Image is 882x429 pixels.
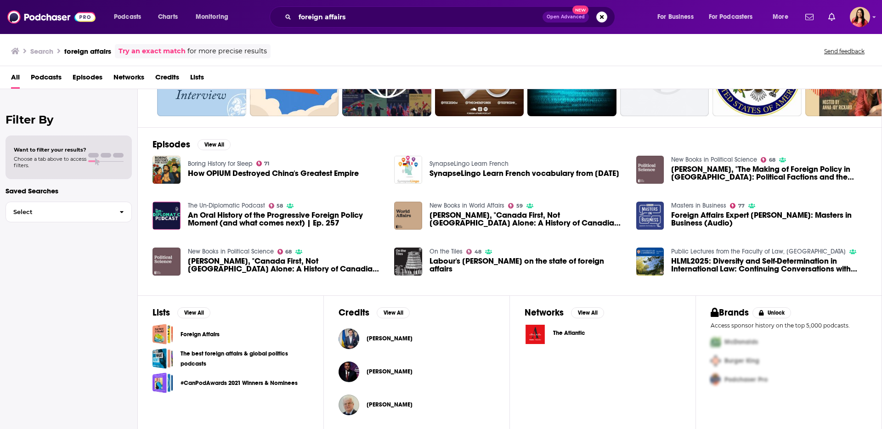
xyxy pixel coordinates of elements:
div: Search podcasts, credits, & more... [278,6,624,28]
img: Foreign Affairs Expert Leslie Gelb: Masters in Business (Audio) [636,202,664,230]
span: New [572,6,589,14]
img: SynapseLingo Learn French vocabulary from 08.05.2025 [394,156,422,184]
button: Show profile menu [850,7,870,27]
a: 68 [761,157,775,163]
button: open menu [107,10,153,24]
span: Select [6,209,112,215]
span: Charts [158,11,178,23]
span: For Business [657,11,694,23]
a: HLML2025: Diversity and Self-Determination in International Law: Continuing Conversations with Ka... [671,257,867,273]
button: Unlock [752,307,792,318]
img: Third Pro Logo [707,370,724,389]
a: The Atlantic logoThe Atlantic [525,324,681,345]
span: Lists [190,70,204,89]
a: Adam Chapnick, "Canada First, Not Canada Alone: A History of Canadian Foreign Policy" (Oxford UP,... [153,248,181,276]
button: Select [6,202,132,222]
a: Luigi Di Maio [339,361,359,382]
button: Luigi Di MaioLuigi Di Maio [339,357,495,386]
button: open menu [766,10,800,24]
a: Masters in Business [671,202,726,209]
button: open menu [703,10,766,24]
a: Dmytro Kuleba [367,335,413,342]
img: HLML2025: Diversity and Self-Determination in International Law: Continuing Conversations with Ka... [636,248,664,276]
img: User Profile [850,7,870,27]
span: Logged in as michelle.weinfurt [850,7,870,27]
a: Foreign Affairs [153,324,173,344]
img: Adam Chapnick, "Canada First, Not Canada Alone: A History of Canadian Foreign Policy" (Oxford UP,... [394,202,422,230]
a: Dmytro Kuleba [339,328,359,349]
a: An Oral History of the Progressive Foreign Policy Moment (and what comes next) | Ep. 257 [188,211,384,227]
a: The best foreign affairs & global politics podcasts [153,348,173,369]
a: 77 [730,203,745,209]
span: All [11,70,20,89]
span: Burger King [724,357,759,365]
button: View All [198,139,231,150]
img: Second Pro Logo [707,351,724,370]
a: New Books in Political Science [188,248,274,255]
a: 58 [269,203,283,209]
button: open menu [651,10,705,24]
a: Podcasts [31,70,62,89]
span: [PERSON_NAME] [367,335,413,342]
span: Choose a tab above to access filters. [14,156,86,169]
img: Vladimir Chizhov [339,395,359,415]
span: #CanPodAwards 2021 Winners & Nominees [153,373,173,393]
img: Labour's David Parker on the state of foreign affairs [394,248,422,276]
a: The best foreign affairs & global politics podcasts [181,349,309,369]
a: Charts [152,10,183,24]
a: Show notifications dropdown [802,9,817,25]
input: Search podcasts, credits, & more... [295,10,543,24]
h2: Lists [153,307,170,318]
img: Podchaser - Follow, Share and Rate Podcasts [7,8,96,26]
span: Podcasts [114,11,141,23]
a: New Books in World Affairs [430,202,504,209]
button: View All [377,307,410,318]
a: 59 [508,203,523,209]
span: The Atlantic [553,329,585,337]
a: Credits [155,70,179,89]
h2: Networks [525,307,564,318]
img: Zana Gulmohamad, "The Making of Foreign Policy in Iraq: Political Factions and the Ruling Elite" ... [636,156,664,184]
h2: Filter By [6,113,132,126]
button: Dmytro KulebaDmytro Kuleba [339,324,495,353]
a: Networks [113,70,144,89]
span: For Podcasters [709,11,753,23]
span: Labour's [PERSON_NAME] on the state of foreign affairs [430,257,625,273]
button: View All [571,307,604,318]
a: Show notifications dropdown [825,9,839,25]
h2: Brands [711,307,749,318]
img: How OPIUM Destroyed China's Greatest Empire [153,156,181,184]
span: 68 [285,250,292,254]
a: SynapseLingo Learn French vocabulary from 08.05.2025 [430,169,619,177]
span: 68 [769,158,775,162]
span: SynapseLingo Learn French vocabulary from [DATE] [430,169,619,177]
button: Send feedback [821,47,867,55]
span: 48 [475,250,481,254]
span: Foreign Affairs Expert [PERSON_NAME]: Masters in Business (Audio) [671,211,867,227]
span: Episodes [73,70,102,89]
a: 71 [256,161,270,166]
img: The Atlantic logo [525,324,546,345]
a: On the Tiles [430,248,463,255]
a: The Un-Diplomatic Podcast [188,202,265,209]
a: 48 [466,249,481,254]
a: Zana Gulmohamad, "The Making of Foreign Policy in Iraq: Political Factions and the Ruling Elite" ... [671,165,867,181]
span: Podchaser Pro [724,376,768,384]
span: 59 [516,204,523,208]
a: Vladimir Chizhov [367,401,413,408]
a: Boring History for Sleep [188,160,253,168]
span: More [773,11,788,23]
h3: Search [30,47,53,56]
span: for more precise results [187,46,267,56]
